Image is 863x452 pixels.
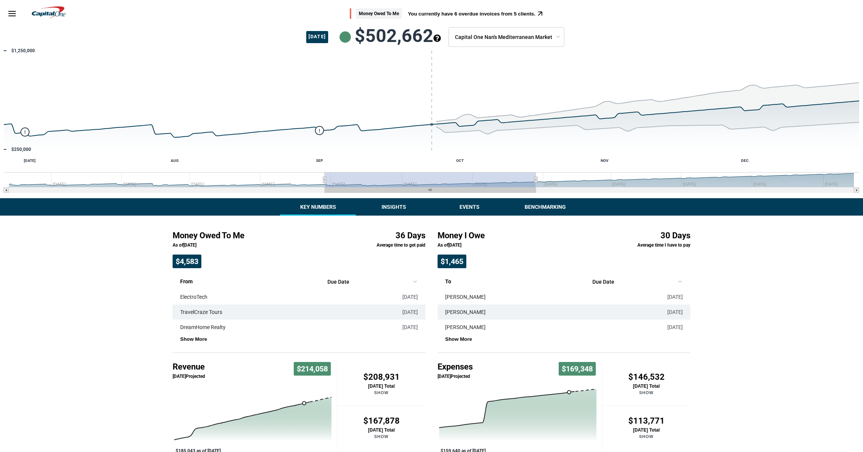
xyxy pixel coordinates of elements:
p: As of [DATE] [438,242,596,249]
button: $146,532[DATE] TotalShow [602,362,690,405]
td: TravelCraze Tours [173,304,383,320]
text: ! [24,130,26,135]
g: Monday, Jun 30, 04:00, 422,258. flags. [21,128,29,136]
p: [DATE] Projected [173,373,205,380]
p: [DATE] Projected [438,373,473,380]
text: DEC [741,158,749,163]
span: Money Owed To Me [356,8,402,19]
td: [PERSON_NAME] [438,304,648,320]
g: flags, series 3 of 4 with 2 data points. Y axis, values. X axis, Time. [21,126,324,136]
button: sort by [589,274,683,289]
h4: Revenue [173,362,205,372]
g: Past/Projected Data, series 1 of 3 with 0 data points. [174,397,332,441]
h4: 30 Days [608,231,690,241]
g: Monday, Sep 1, 04:00, 438,027. flags. [315,126,324,135]
h4: Expenses [438,362,473,372]
span: $502,662 [355,27,441,45]
p: Show [337,390,425,395]
h4: $113,771 [602,416,690,426]
td: [PERSON_NAME] [438,320,648,335]
button: Show More [180,336,207,342]
td: [DATE] [648,289,690,304]
button: see more about your cashflow projection [433,34,441,43]
td: [DATE] [648,304,690,320]
p: Average time I have to pay [608,242,690,249]
text: $1,250,000 [11,48,35,53]
p: [DATE] Total [337,427,425,433]
button: You currently have 6 overdue invoices from 5 clients. [408,11,536,17]
td: [DATE] [383,304,425,320]
td: [DATE] [383,320,425,335]
button: Events [431,198,507,216]
h4: $146,532 [602,372,690,382]
button: $208,931[DATE] TotalShow [337,362,425,405]
span: [DATE] [306,31,328,43]
button: Benchmarking [507,198,583,216]
h4: $167,878 [337,416,425,426]
text: SEP [316,158,323,163]
p: Show [337,434,425,439]
text: AUG [171,158,179,163]
td: [PERSON_NAME] [438,289,648,304]
button: $113,771[DATE] TotalShow [602,405,690,449]
text: ! [319,128,320,134]
h4: 36 Days [343,231,425,241]
path: Thursday, Sep 25, 04:00, 185,042.56999999998. Past/Projected Data. [302,401,306,405]
span: $214,058 [294,362,331,376]
h4: Money Owed To Me [173,231,331,241]
p: Show [602,390,690,395]
p: [DATE] Total [337,384,425,389]
button: Show More [445,336,472,342]
h4: $208,931 [337,372,425,382]
span: $1,465 [438,255,466,268]
text: OCT [456,158,464,163]
button: Insights [356,198,431,216]
span: $4,583 [173,255,201,268]
text: $250,000 [11,147,31,152]
td: DreamHome Realty [173,320,383,335]
svg: Menu [8,9,17,18]
button: open promoted insight [535,9,545,19]
h4: Money I Owe [438,231,596,241]
path: Thursday, Sep 25, 04:00, 159,639.71000000002. Past/Projected Data. [567,390,571,394]
g: Past/Projected Data, series 1 of 3 with 0 data points. [439,389,597,441]
td: ElectroTech [173,289,383,304]
p: [DATE] Total [602,384,690,389]
td: [DATE] [648,320,690,335]
text: NOV [601,158,609,163]
p: Average time to get paid [343,242,425,249]
span: $169,348 [559,362,596,376]
p: [DATE] Total [602,427,690,433]
text: [DATE] [24,158,36,163]
p: From [180,274,317,286]
img: logo [32,6,65,19]
p: As of [DATE] [173,242,331,249]
button: $167,878[DATE] TotalShow [337,405,425,449]
button: sort by [324,274,418,289]
button: Key Numbers [280,198,356,216]
p: Show [602,434,690,439]
p: To [445,274,582,286]
td: [DATE] [383,289,425,304]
